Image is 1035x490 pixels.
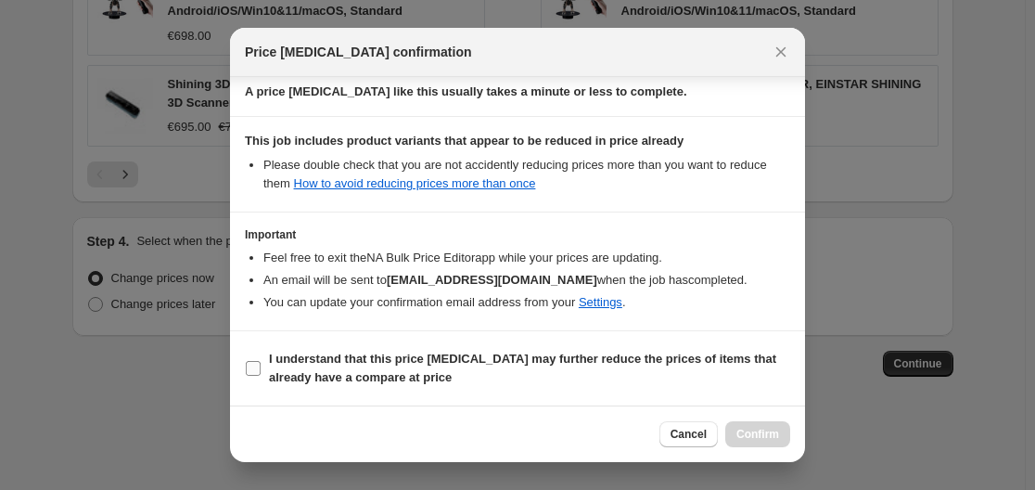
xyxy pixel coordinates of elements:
[768,39,794,65] button: Close
[263,293,790,312] li: You can update your confirmation email address from your .
[245,134,684,148] b: This job includes product variants that appear to be reduced in price already
[659,421,718,447] button: Cancel
[263,271,790,290] li: An email will be sent to when the job has completed .
[263,249,790,267] li: Feel free to exit the NA Bulk Price Editor app while your prices are updating.
[269,352,776,384] b: I understand that this price [MEDICAL_DATA] may further reduce the prices of items that already h...
[579,295,622,309] a: Settings
[671,427,707,442] span: Cancel
[263,156,790,193] li: Please double check that you are not accidently reducing prices more than you want to reduce them
[245,84,687,98] b: A price [MEDICAL_DATA] like this usually takes a minute or less to complete.
[245,43,472,61] span: Price [MEDICAL_DATA] confirmation
[387,273,597,287] b: [EMAIL_ADDRESS][DOMAIN_NAME]
[294,176,536,190] a: How to avoid reducing prices more than once
[245,227,790,242] h3: Important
